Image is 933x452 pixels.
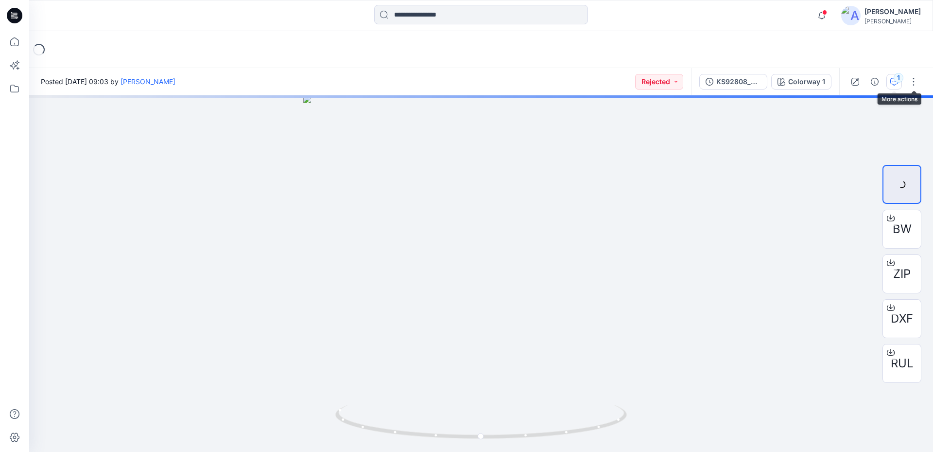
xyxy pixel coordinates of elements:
[886,74,902,90] button: 1
[788,76,825,87] div: Colorway 1
[893,220,912,238] span: BW
[893,265,911,283] span: ZIP
[867,74,882,90] button: Details
[41,76,175,87] span: Posted [DATE] 09:03 by
[891,355,914,372] span: RUL
[894,73,903,83] div: 1
[121,77,175,86] a: [PERSON_NAME]
[864,6,921,18] div: [PERSON_NAME]
[699,74,767,90] button: KS92808_DEV
[771,74,831,90] button: Colorway 1
[716,76,761,87] div: KS92808_DEV
[841,6,861,25] img: avatar
[891,310,913,327] span: DXF
[864,18,921,25] div: [PERSON_NAME]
